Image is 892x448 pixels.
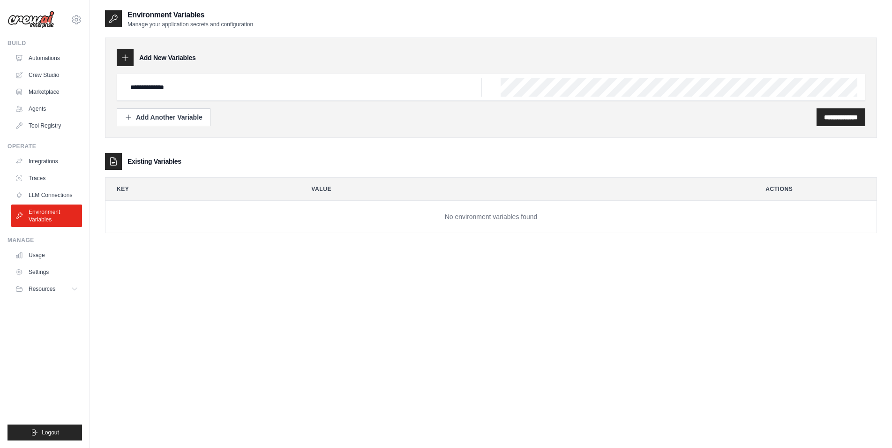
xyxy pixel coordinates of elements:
[105,201,877,233] td: No environment variables found
[127,9,253,21] h2: Environment Variables
[139,53,196,62] h3: Add New Variables
[11,51,82,66] a: Automations
[7,143,82,150] div: Operate
[127,21,253,28] p: Manage your application secrets and configuration
[11,248,82,263] a: Usage
[11,84,82,99] a: Marketplace
[125,113,202,122] div: Add Another Variable
[11,188,82,203] a: LLM Connections
[11,118,82,133] a: Tool Registry
[29,285,55,293] span: Resources
[117,108,210,126] button: Add Another Variable
[754,178,877,200] th: Actions
[11,68,82,83] a: Crew Studio
[105,178,292,200] th: Key
[7,236,82,244] div: Manage
[127,157,181,166] h3: Existing Variables
[11,281,82,296] button: Resources
[7,39,82,47] div: Build
[11,171,82,186] a: Traces
[11,205,82,227] a: Environment Variables
[11,101,82,116] a: Agents
[7,11,54,29] img: Logo
[11,265,82,280] a: Settings
[7,425,82,440] button: Logout
[300,178,747,200] th: Value
[11,154,82,169] a: Integrations
[42,429,59,436] span: Logout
